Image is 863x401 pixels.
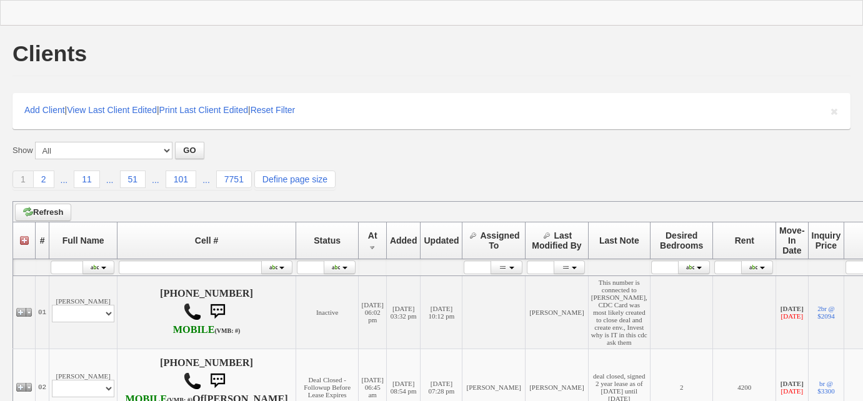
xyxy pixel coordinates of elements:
font: (VMB: #) [215,327,241,334]
td: 01 [36,276,49,349]
a: Print Last Client Edited [159,105,248,115]
td: [DATE] 06:02 pm [359,276,386,349]
td: [PERSON_NAME] [526,276,589,349]
a: ... [54,172,74,188]
td: Inactive [296,276,359,349]
span: Updated [424,235,459,245]
a: 7751 [216,171,252,188]
th: # [36,222,49,259]
b: [DATE] [781,305,804,312]
a: View Last Client Edited [67,105,157,115]
a: Define page size [254,171,336,188]
a: 2 [34,171,54,188]
h4: [PHONE_NUMBER] [120,288,293,337]
td: [DATE] 03:32 pm [386,276,421,349]
span: At [368,230,377,240]
a: 101 [166,171,196,188]
h1: Clients [12,42,87,65]
b: [DATE] [781,380,804,387]
a: 11 [74,171,100,188]
a: 1 [12,171,34,188]
a: 51 [120,171,146,188]
span: Status [314,235,341,245]
span: Cell # [195,235,218,245]
button: GO [175,142,204,159]
img: sms.png [205,299,230,324]
td: [DATE] 10:12 pm [421,276,462,349]
span: Assigned To [480,230,519,250]
span: Desired Bedrooms [660,230,703,250]
span: Full Name [62,235,104,245]
img: sms.png [205,369,230,394]
img: call.png [183,372,202,390]
a: Refresh [15,204,71,221]
a: ... [146,172,166,188]
font: [DATE] [781,387,803,395]
span: Added [390,235,417,245]
a: ... [196,172,216,188]
span: Rent [735,235,754,245]
a: br @ $3300 [817,380,835,395]
a: 2br @ $2094 [817,305,835,320]
img: call.png [183,302,202,321]
span: Last Modified By [532,230,581,250]
a: ... [100,172,120,188]
font: [DATE] [781,312,803,320]
div: | | | [12,93,851,129]
a: Reset Filter [251,105,296,115]
b: AT&T Wireless [173,324,241,335]
a: Add Client [24,105,65,115]
td: [PERSON_NAME] [49,276,117,349]
span: Inquiry Price [812,230,841,250]
span: Move-In Date [779,225,804,255]
span: Last Note [599,235,639,245]
font: MOBILE [173,324,215,335]
label: Show [12,145,33,156]
td: This number is connected to [PERSON_NAME], CDC Card was most likely created to close deal and cre... [588,276,650,349]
